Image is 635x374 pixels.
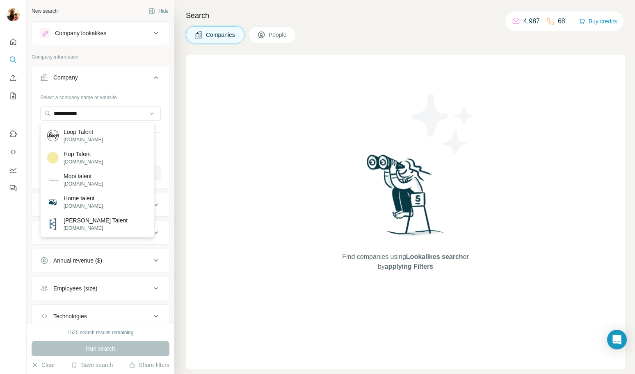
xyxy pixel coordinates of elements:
[32,7,57,15] div: New search
[47,152,59,163] img: Hop Talent
[363,152,448,244] img: Surfe Illustration - Woman searching with binoculars
[64,150,103,158] p: Hop Talent
[64,216,128,224] p: [PERSON_NAME] Talent
[40,91,161,101] div: Select a company name or website
[32,53,169,61] p: Company information
[406,253,463,260] span: Lookalikes search
[143,5,174,17] button: Hide
[340,252,471,272] span: Find companies using or by
[71,361,113,369] button: Save search
[64,172,103,180] p: Mooi talent
[7,145,20,159] button: Use Surfe API
[579,16,617,27] button: Buy credits
[32,23,169,43] button: Company lookalikes
[64,136,103,143] p: [DOMAIN_NAME]
[68,329,134,336] div: 1520 search results remaining
[7,181,20,195] button: Feedback
[55,29,106,37] div: Company lookalikes
[53,312,87,320] div: Technologies
[7,70,20,85] button: Enrich CSV
[53,73,78,82] div: Company
[32,223,169,243] button: HQ location
[32,306,169,326] button: Technologies
[32,361,55,369] button: Clear
[607,330,627,349] div: Open Intercom Messenger
[32,279,169,298] button: Employees (size)
[406,88,480,161] img: Surfe Illustration - Stars
[64,158,103,165] p: [DOMAIN_NAME]
[64,180,103,188] p: [DOMAIN_NAME]
[47,130,59,141] img: Loop Talent
[186,10,625,21] h4: Search
[47,196,59,208] img: Home talent
[7,88,20,103] button: My lists
[206,31,236,39] span: Companies
[558,16,565,26] p: 68
[7,127,20,141] button: Use Surfe on LinkedIn
[32,251,169,270] button: Annual revenue ($)
[32,195,169,215] button: Industry
[47,218,59,230] img: Korp Talent
[47,174,59,186] img: Mooi talent
[64,128,103,136] p: Loop Talent
[523,16,540,26] p: 4,987
[269,31,288,39] span: People
[7,8,20,21] img: Avatar
[7,34,20,49] button: Quick start
[7,52,20,67] button: Search
[32,68,169,91] button: Company
[7,163,20,177] button: Dashboard
[129,361,169,369] button: Share filters
[385,263,433,270] span: applying Filters
[64,224,128,232] p: [DOMAIN_NAME]
[64,202,103,210] p: [DOMAIN_NAME]
[64,194,103,202] p: Home talent
[53,284,97,292] div: Employees (size)
[53,256,102,265] div: Annual revenue ($)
